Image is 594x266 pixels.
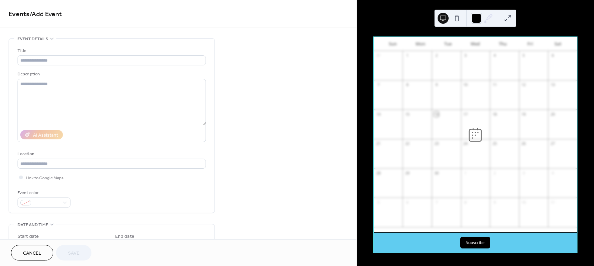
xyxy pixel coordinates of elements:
button: Cancel [11,245,53,260]
div: 15 [405,111,410,117]
div: Start date [18,233,39,240]
div: Sun [379,37,407,51]
div: 5 [521,53,526,58]
div: 26 [521,141,526,146]
span: Cancel [23,250,41,257]
div: 13 [550,82,555,87]
div: 22 [405,141,410,146]
div: 2 [492,170,497,175]
div: 18 [492,111,497,117]
div: 19 [521,111,526,117]
div: End date [115,233,134,240]
div: 12 [521,82,526,87]
div: 1 [405,53,410,58]
div: 1 [463,170,468,175]
div: Wed [462,37,489,51]
div: Mon [407,37,434,51]
div: 2 [434,53,439,58]
a: Events [9,8,30,21]
div: 7 [376,82,381,87]
div: Event color [18,189,69,196]
div: 11 [550,200,555,205]
div: 4 [550,170,555,175]
div: Title [18,47,205,54]
div: 29 [405,170,410,175]
div: 16 [434,111,439,117]
div: 24 [463,141,468,146]
div: 9 [434,82,439,87]
button: Subscribe [460,237,490,248]
div: 30 [434,170,439,175]
div: Fri [517,37,544,51]
div: 31 [376,53,381,58]
span: / Add Event [30,8,62,21]
div: Location [18,150,205,158]
div: 23 [434,141,439,146]
div: 11 [492,82,497,87]
div: 10 [521,200,526,205]
div: Thu [489,37,517,51]
span: Event details [18,35,48,43]
div: 10 [463,82,468,87]
div: 27 [550,141,555,146]
div: 6 [405,200,410,205]
div: 28 [376,170,381,175]
div: 5 [376,200,381,205]
div: 9 [492,200,497,205]
div: 8 [405,82,410,87]
div: 25 [492,141,497,146]
div: 21 [376,141,381,146]
div: 17 [463,111,468,117]
span: Date and time [18,221,48,228]
div: Tue [434,37,462,51]
span: Link to Google Maps [26,174,64,182]
div: Description [18,71,205,78]
div: 20 [550,111,555,117]
div: 7 [434,200,439,205]
div: 8 [463,200,468,205]
div: Sat [544,37,572,51]
div: 4 [492,53,497,58]
div: 6 [550,53,555,58]
div: 3 [463,53,468,58]
div: 3 [521,170,526,175]
div: 14 [376,111,381,117]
